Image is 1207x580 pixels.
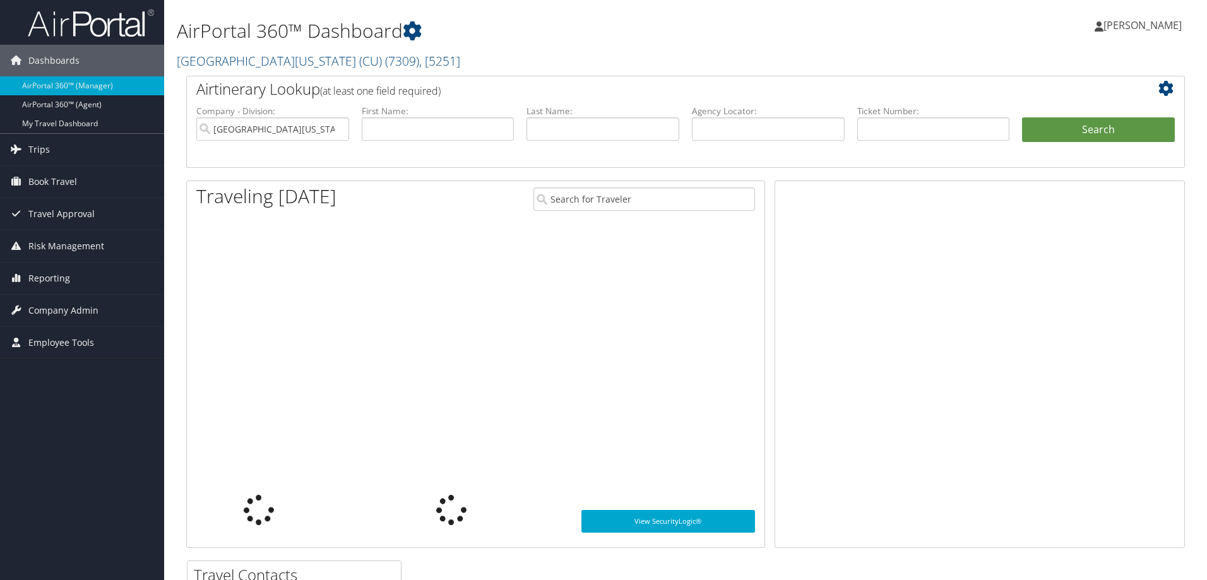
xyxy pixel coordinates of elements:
[28,8,154,38] img: airportal-logo.png
[28,327,94,358] span: Employee Tools
[28,295,98,326] span: Company Admin
[533,187,755,211] input: Search for Traveler
[28,134,50,165] span: Trips
[362,105,514,117] label: First Name:
[692,105,845,117] label: Agency Locator:
[320,84,441,98] span: (at least one field required)
[196,105,349,117] label: Company - Division:
[385,52,419,69] span: ( 7309 )
[1022,117,1175,143] button: Search
[1103,18,1182,32] span: [PERSON_NAME]
[177,52,460,69] a: [GEOGRAPHIC_DATA][US_STATE] (CU)
[196,78,1091,100] h2: Airtinerary Lookup
[28,166,77,198] span: Book Travel
[28,263,70,294] span: Reporting
[28,198,95,230] span: Travel Approval
[177,18,855,44] h1: AirPortal 360™ Dashboard
[419,52,460,69] span: , [ 5251 ]
[196,183,336,210] h1: Traveling [DATE]
[28,45,80,76] span: Dashboards
[28,230,104,262] span: Risk Management
[1095,6,1194,44] a: [PERSON_NAME]
[581,510,755,533] a: View SecurityLogic®
[526,105,679,117] label: Last Name:
[857,105,1010,117] label: Ticket Number:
